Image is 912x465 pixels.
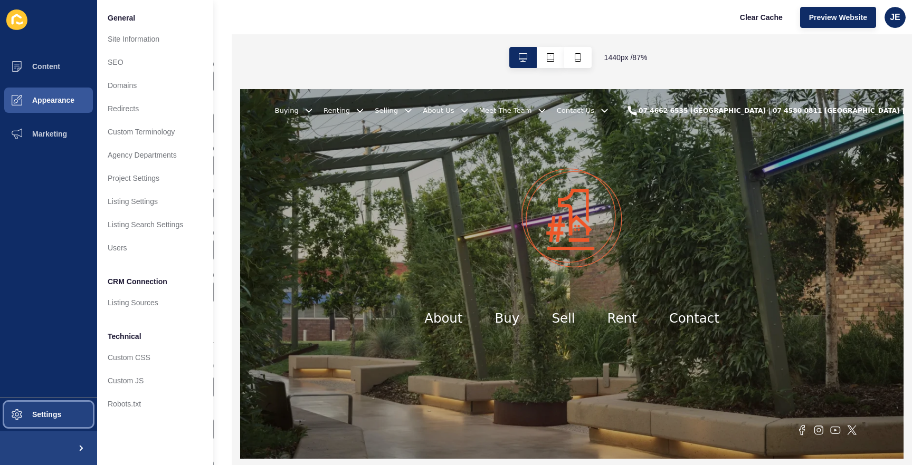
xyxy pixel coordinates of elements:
[97,120,213,143] a: Custom Terminology
[274,18,334,31] a: Meet The Team
[108,331,141,342] span: Technical
[108,276,167,287] span: CRM Connection
[97,51,213,74] a: SEO
[211,254,255,272] a: About
[604,52,648,63] span: 1440 px / 87 %
[97,143,213,167] a: Agency Departments
[321,89,439,207] img: logo
[740,12,783,23] span: Clear Cache
[292,254,320,272] a: Buy
[97,346,213,369] a: Custom CSS
[731,7,792,28] button: Clear Cache
[491,254,549,272] a: Contact
[154,18,180,31] a: Selling
[96,18,126,31] a: Renting
[357,254,384,272] a: Sell
[809,12,867,23] span: Preview Website
[97,392,213,415] a: Robots.txt
[40,18,67,31] a: Buying
[97,236,213,259] a: Users
[890,12,900,23] span: JE
[800,7,876,28] button: Preview Website
[97,27,213,51] a: Site Information
[97,190,213,213] a: Listing Settings
[97,97,213,120] a: Redirects
[108,13,135,23] span: General
[97,369,213,392] a: Custom JS
[97,74,213,97] a: Domains
[363,18,406,31] a: Contact Us
[97,213,213,236] a: Listing Search Settings
[97,291,213,314] a: Listing Sources
[421,254,454,272] a: Rent
[210,18,245,31] a: About Us
[97,167,213,190] a: Project Settings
